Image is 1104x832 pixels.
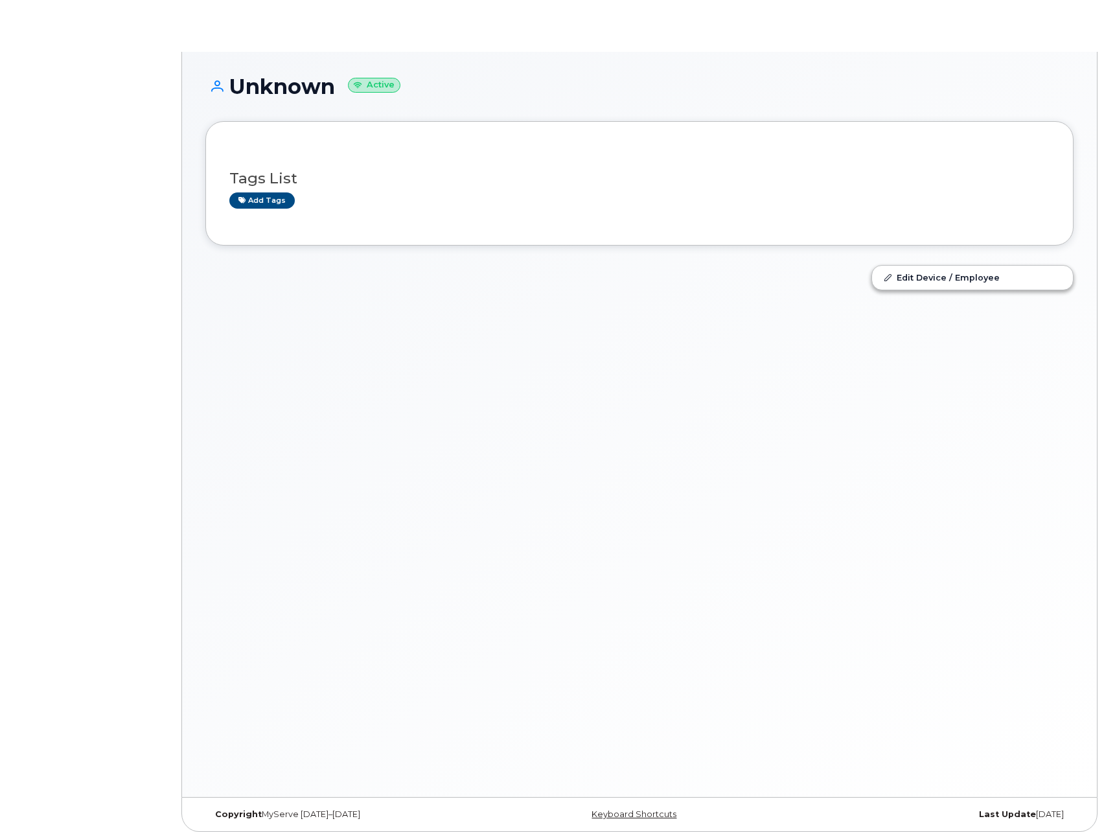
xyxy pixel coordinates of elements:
[592,809,676,819] a: Keyboard Shortcuts
[348,78,400,93] small: Active
[215,809,262,819] strong: Copyright
[229,192,295,209] a: Add tags
[205,809,495,820] div: MyServe [DATE]–[DATE]
[784,809,1074,820] div: [DATE]
[979,809,1036,819] strong: Last Update
[205,75,1074,98] h1: Unknown
[872,266,1073,289] a: Edit Device / Employee
[229,170,1050,187] h3: Tags List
